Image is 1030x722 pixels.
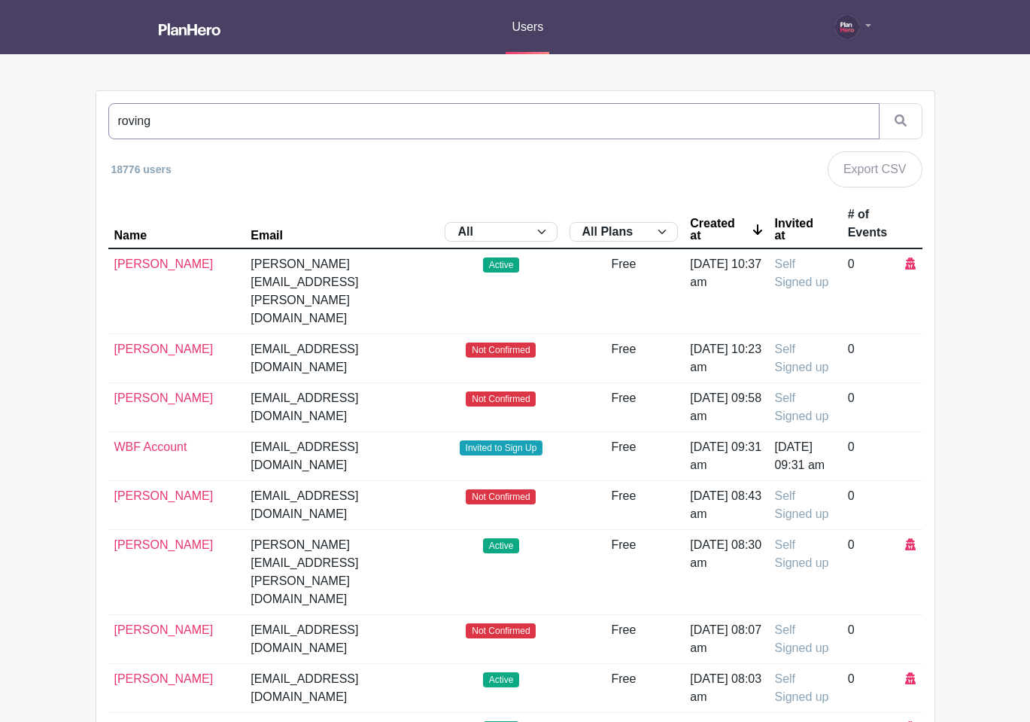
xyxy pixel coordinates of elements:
[245,530,439,615] td: [PERSON_NAME][EMAIL_ADDRESS][PERSON_NAME][DOMAIN_NAME]
[684,481,768,530] td: [DATE] 08:43 am
[842,664,900,713] td: 0
[114,672,214,685] a: [PERSON_NAME]
[251,230,433,242] a: Email
[512,20,543,33] span: Users
[774,257,828,288] span: Self Signed up
[114,623,214,636] a: [PERSON_NAME]
[114,230,239,242] a: Name
[159,23,220,35] img: logo_white-6c42ec7e38ccf1d336a20a19083b03d10ae64f83f12c07503d8b9e83406b4c7d.svg
[460,440,542,455] span: Invited to Sign Up
[564,481,685,530] td: Free
[690,218,741,242] div: Created at
[768,432,841,481] td: [DATE] 09:31 am
[564,664,685,713] td: Free
[466,391,536,407] span: Not Confirmed
[774,343,828,373] span: Self Signed up
[842,383,900,432] td: 0
[466,623,536,638] span: Not Confirmed
[245,664,439,713] td: [EMAIL_ADDRESS][DOMAIN_NAME]
[842,334,900,383] td: 0
[114,538,214,551] a: [PERSON_NAME]
[684,248,768,334] td: [DATE] 10:37 am
[564,530,685,615] td: Free
[842,248,900,334] td: 0
[564,383,685,432] td: Free
[564,248,685,334] td: Free
[774,538,828,569] span: Self Signed up
[245,383,439,432] td: [EMAIL_ADDRESS][DOMAIN_NAME]
[114,230,147,242] div: Name
[114,440,187,453] a: WBF Account
[111,163,172,175] small: 18776 users
[251,230,283,242] div: Email
[108,103,880,139] input: Search by name or email...
[684,615,768,664] td: [DATE] 08:07 am
[842,200,900,248] th: # of Events
[842,481,900,530] td: 0
[774,672,828,703] span: Self Signed up
[684,334,768,383] td: [DATE] 10:23 am
[466,489,536,504] span: Not Confirmed
[684,530,768,615] td: [DATE] 08:30 am
[690,218,762,242] a: Created at
[828,151,922,187] a: Export CSV
[245,334,439,383] td: [EMAIL_ADDRESS][DOMAIN_NAME]
[483,538,519,553] span: Active
[774,623,828,654] span: Self Signed up
[842,432,900,481] td: 0
[842,530,900,615] td: 0
[483,257,519,273] span: Active
[564,334,685,383] td: Free
[483,672,519,687] span: Active
[684,432,768,481] td: [DATE] 09:31 am
[774,391,828,422] span: Self Signed up
[684,383,768,432] td: [DATE] 09:58 am
[245,248,439,334] td: [PERSON_NAME][EMAIL_ADDRESS][PERSON_NAME][DOMAIN_NAME]
[684,664,768,713] td: [DATE] 08:03 am
[245,615,439,664] td: [EMAIL_ADDRESS][DOMAIN_NAME]
[842,615,900,664] td: 0
[114,391,214,404] a: [PERSON_NAME]
[245,481,439,530] td: [EMAIL_ADDRESS][DOMAIN_NAME]
[564,615,685,664] td: Free
[774,218,835,242] a: Invited at
[466,343,536,358] span: Not Confirmed
[114,257,214,270] a: [PERSON_NAME]
[114,343,214,355] a: [PERSON_NAME]
[245,432,439,481] td: [EMAIL_ADDRESS][DOMAIN_NAME]
[564,432,685,481] td: Free
[114,489,214,502] a: [PERSON_NAME]
[835,15,859,39] img: PH-Logo-Circle-Centered-Purple.jpg
[774,218,823,242] div: Invited at
[774,489,828,520] span: Self Signed up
